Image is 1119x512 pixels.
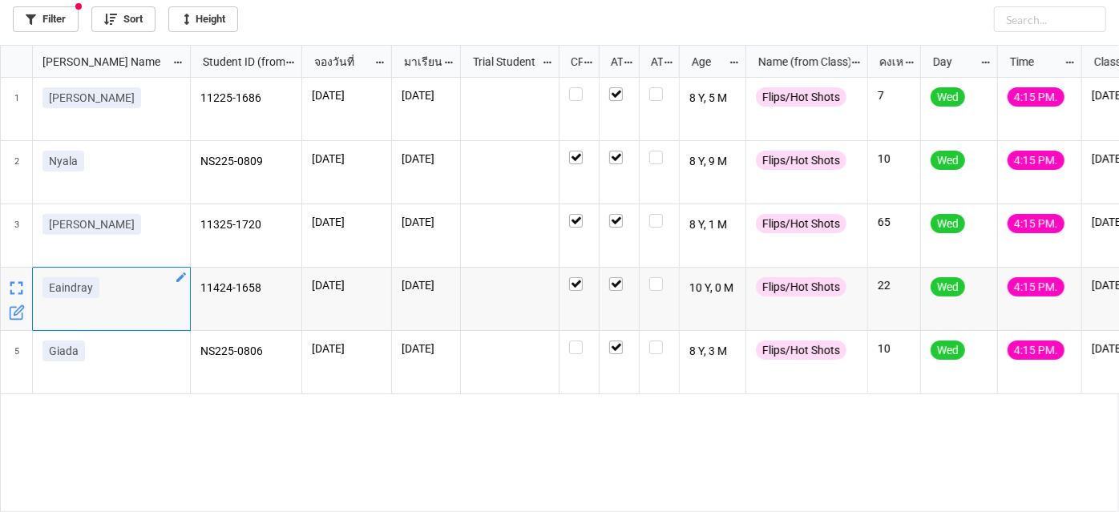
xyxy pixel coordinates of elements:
[931,214,965,233] div: Wed
[756,277,846,296] div: Flips/Hot Shots
[394,53,444,71] div: มาเรียน
[168,6,238,32] a: Height
[312,151,382,167] p: [DATE]
[14,141,19,204] span: 2
[1008,151,1064,170] div: 4:15 PM.
[689,341,737,363] p: 8 Y, 3 M
[682,53,729,71] div: Age
[14,331,19,393] span: 5
[689,151,737,173] p: 8 Y, 9 M
[200,277,293,300] p: 11424-1658
[1000,53,1064,71] div: Time
[931,87,965,107] div: Wed
[1008,277,1064,296] div: 4:15 PM.
[33,53,172,71] div: [PERSON_NAME] Name
[463,53,542,71] div: Trial Student
[200,214,293,236] p: 11325-1720
[756,151,846,170] div: Flips/Hot Shots
[193,53,285,71] div: Student ID (from [PERSON_NAME] Name)
[1008,341,1064,360] div: 4:15 PM.
[689,87,737,110] p: 8 Y, 5 M
[561,53,584,71] div: CF
[312,341,382,357] p: [DATE]
[14,204,19,267] span: 3
[200,341,293,363] p: NS225-0806
[870,53,903,71] div: คงเหลือ (from Nick Name)
[878,151,911,167] p: 10
[756,341,846,360] div: Flips/Hot Shots
[878,214,911,230] p: 65
[931,341,965,360] div: Wed
[931,151,965,170] div: Wed
[312,277,382,293] p: [DATE]
[91,6,156,32] a: Sort
[49,216,135,232] p: [PERSON_NAME]
[756,214,846,233] div: Flips/Hot Shots
[923,53,980,71] div: Day
[641,53,664,71] div: ATK
[49,153,78,169] p: Nyala
[200,151,293,173] p: NS225-0809
[1008,87,1064,107] div: 4:15 PM.
[402,87,450,103] p: [DATE]
[402,214,450,230] p: [DATE]
[402,151,450,167] p: [DATE]
[931,277,965,296] div: Wed
[402,341,450,357] p: [DATE]
[994,6,1106,32] input: Search...
[1,46,191,78] div: grid
[878,87,911,103] p: 7
[49,280,93,296] p: Eaindray
[305,53,374,71] div: จองวันที่
[13,6,79,32] a: Filter
[402,277,450,293] p: [DATE]
[878,277,911,293] p: 22
[749,53,850,71] div: Name (from Class)
[756,87,846,107] div: Flips/Hot Shots
[49,343,79,359] p: Giada
[689,277,737,300] p: 10 Y, 0 M
[312,214,382,230] p: [DATE]
[1008,214,1064,233] div: 4:15 PM.
[200,87,293,110] p: 11225-1686
[878,341,911,357] p: 10
[14,78,19,140] span: 1
[312,87,382,103] p: [DATE]
[601,53,624,71] div: ATT
[689,214,737,236] p: 8 Y, 1 M
[49,90,135,106] p: [PERSON_NAME]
